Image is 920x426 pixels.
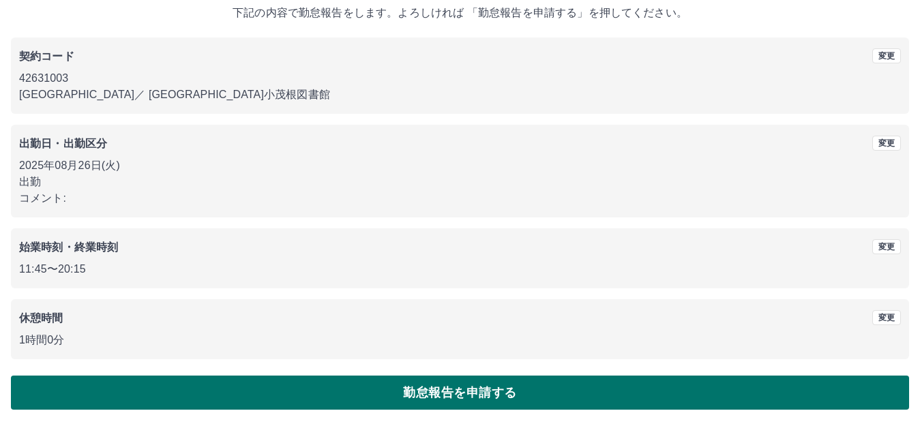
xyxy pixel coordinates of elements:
p: コメント: [19,190,901,207]
b: 出勤日・出勤区分 [19,138,107,149]
button: 変更 [872,136,901,151]
button: 変更 [872,310,901,325]
button: 変更 [872,239,901,254]
b: 始業時刻・終業時刻 [19,241,118,253]
button: 勤怠報告を申請する [11,376,909,410]
p: 出勤 [19,174,901,190]
b: 休憩時間 [19,312,63,324]
p: 下記の内容で勤怠報告をします。よろしければ 「勤怠報告を申請する」を押してください。 [11,5,909,21]
p: 2025年08月26日(火) [19,157,901,174]
p: [GEOGRAPHIC_DATA] ／ [GEOGRAPHIC_DATA]小茂根図書館 [19,87,901,103]
p: 1時間0分 [19,332,901,348]
p: 42631003 [19,70,901,87]
b: 契約コード [19,50,74,62]
p: 11:45 〜 20:15 [19,261,901,277]
button: 変更 [872,48,901,63]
